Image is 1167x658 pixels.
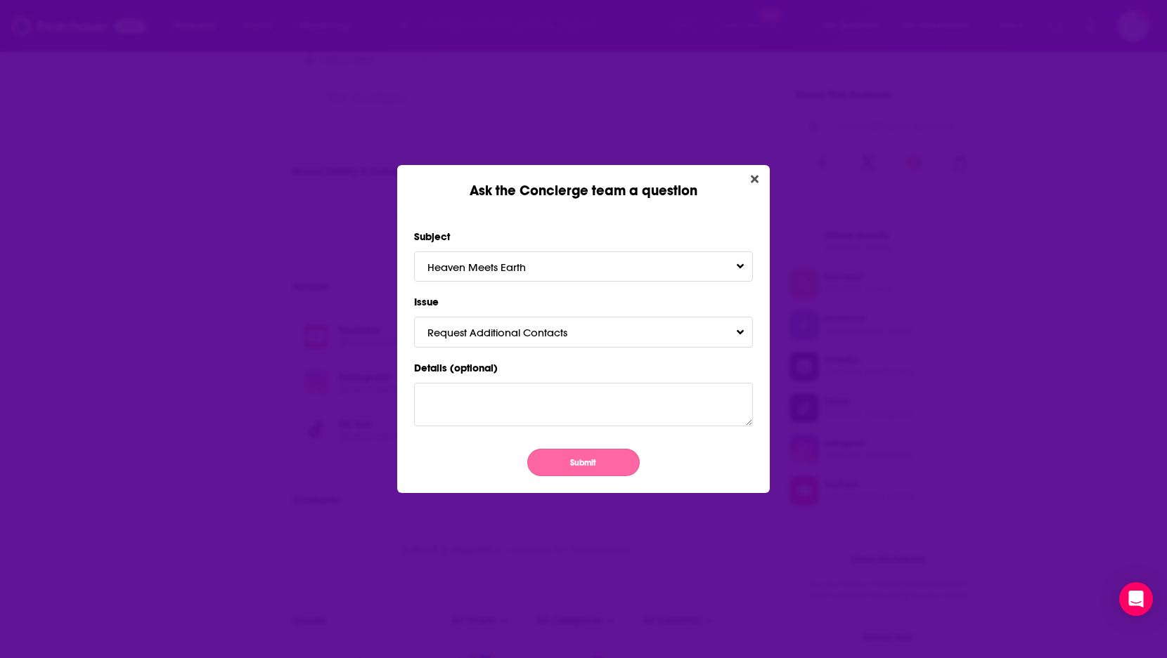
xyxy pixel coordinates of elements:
button: Request Additional ContactsToggle Pronoun Dropdown [414,317,753,347]
span: Request Additional Contacts [427,326,595,339]
div: Ask the Concierge team a question [397,165,770,199]
div: Open Intercom Messenger [1119,582,1153,616]
label: Subject [414,228,753,246]
button: Heaven Meets EarthToggle Pronoun Dropdown [414,251,753,282]
button: Submit [527,449,640,476]
label: Details (optional) [414,359,753,377]
label: Issue [414,293,753,311]
span: Heaven Meets Earth [427,261,554,274]
button: Close [745,171,764,188]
